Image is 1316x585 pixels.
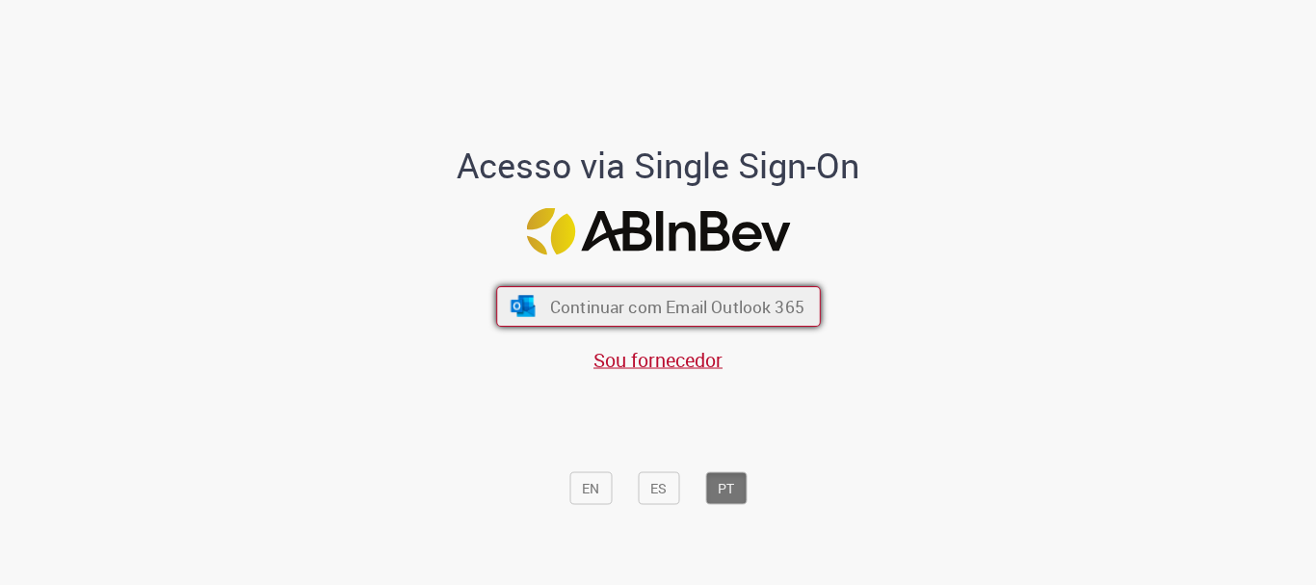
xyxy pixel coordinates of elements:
button: ES [638,472,679,505]
button: EN [569,472,612,505]
img: ícone Azure/Microsoft 360 [509,296,537,317]
a: Sou fornecedor [593,347,723,373]
button: ícone Azure/Microsoft 360 Continuar com Email Outlook 365 [496,286,821,327]
span: Continuar com Email Outlook 365 [549,296,803,318]
h1: Acesso via Single Sign-On [391,146,926,185]
img: Logo ABInBev [526,208,790,255]
button: PT [705,472,747,505]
